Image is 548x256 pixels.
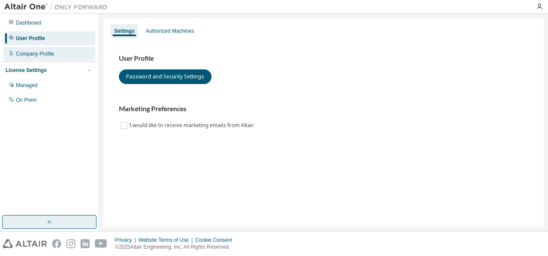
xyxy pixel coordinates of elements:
div: Company Profile [16,50,54,57]
img: youtube.svg [95,239,107,248]
h3: User Profile [119,54,528,63]
div: Settings [114,28,134,34]
div: Managed [16,82,37,89]
div: On Prem [16,97,37,103]
div: Authorized Machines [146,28,194,34]
label: I would like to receive marketing emails from Altair [129,120,255,131]
button: Password and Security Settings [119,69,212,84]
img: Altair One [4,3,112,11]
div: Dashboard [16,19,41,26]
img: altair_logo.svg [3,239,47,248]
p: © 2025 Altair Engineering, Inc. All Rights Reserved. [115,244,237,251]
div: Cookie Consent [195,237,237,244]
img: linkedin.svg [81,239,90,248]
div: Privacy [115,237,138,244]
h3: Marketing Preferences [119,105,528,113]
img: instagram.svg [66,239,75,248]
img: facebook.svg [52,239,61,248]
div: User Profile [16,35,45,42]
div: Website Terms of Use [138,237,195,244]
div: License Settings [6,67,47,74]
